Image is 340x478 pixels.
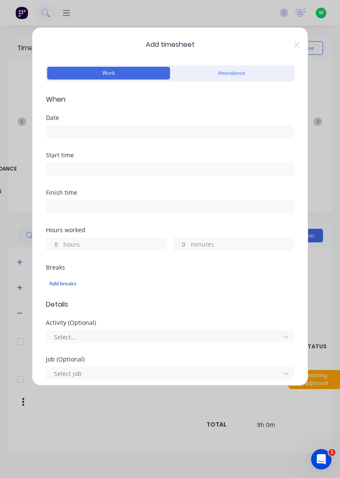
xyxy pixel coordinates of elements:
div: Job (Optional) [46,356,294,362]
iframe: Intercom live chat [311,449,331,469]
div: Activity (Optional) [46,320,294,326]
span: 1 [329,449,335,456]
div: Add breaks [49,278,291,289]
span: When [46,94,294,105]
input: 0 [46,238,61,250]
span: Add timesheet [46,40,294,50]
div: Breaks [46,265,294,270]
label: minutes [191,240,294,250]
button: Attendance [170,67,293,80]
input: 0 [174,238,189,250]
div: Start time [46,152,294,158]
button: Work [47,67,170,80]
span: Details [46,299,294,310]
div: Finish time [46,190,294,196]
label: hours [63,240,166,250]
div: Hours worked [46,227,294,233]
div: Date [46,115,294,121]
